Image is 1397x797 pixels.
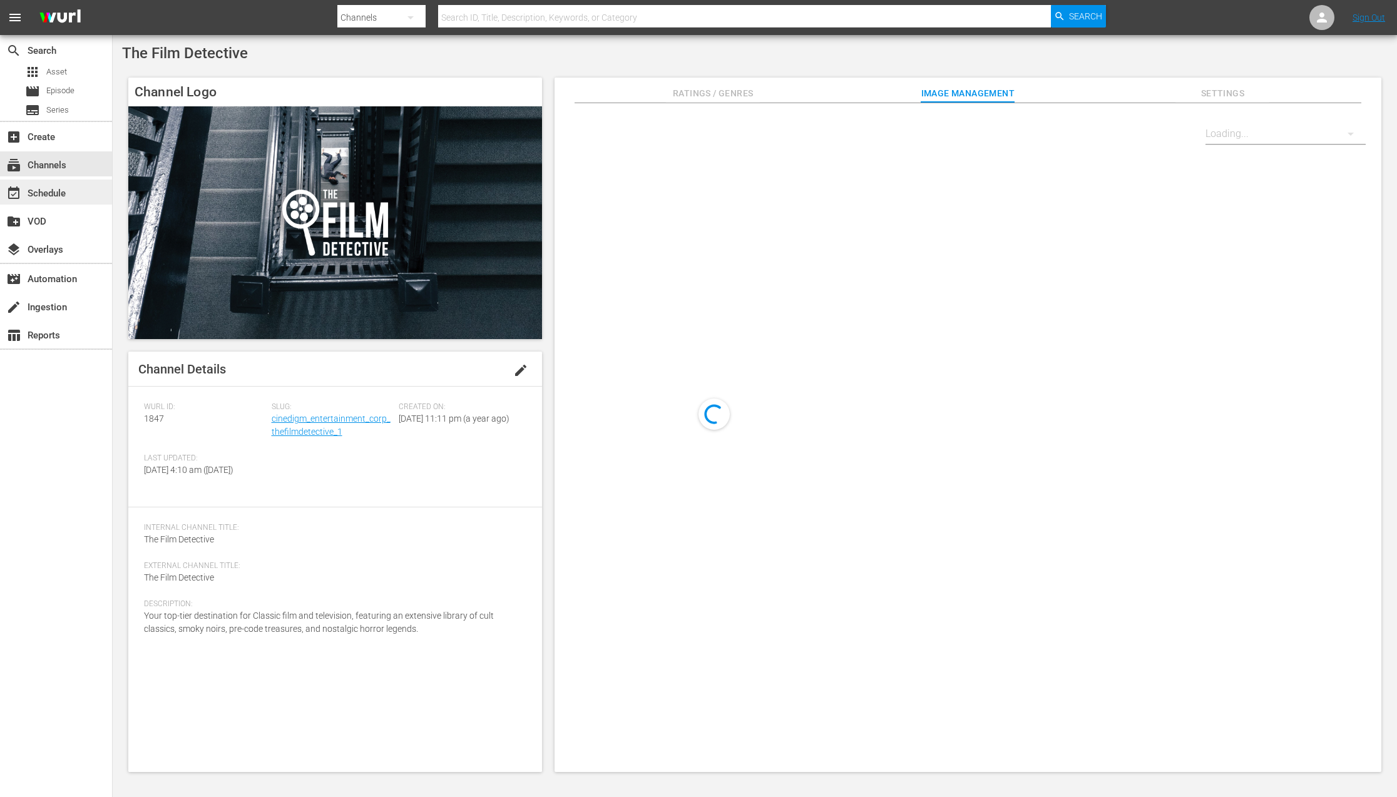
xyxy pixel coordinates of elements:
[399,414,509,424] span: [DATE] 11:11 pm (a year ago)
[6,43,21,58] span: Search
[144,561,520,571] span: External Channel Title:
[138,362,226,377] span: Channel Details
[6,300,21,315] span: Ingestion
[144,454,265,464] span: Last Updated:
[144,611,494,634] span: Your top-tier destination for Classic film and television, featuring an extensive library of cult...
[6,272,21,287] span: Automation
[6,328,21,343] span: Reports
[128,78,542,106] h4: Channel Logo
[46,84,74,97] span: Episode
[399,402,520,412] span: Created On:
[128,106,542,339] img: The Film Detective
[6,214,21,229] span: VOD
[144,534,214,544] span: The Film Detective
[144,402,265,412] span: Wurl ID:
[6,158,21,173] span: Channels
[6,186,21,201] span: Schedule
[122,44,248,62] span: The Film Detective
[144,599,520,609] span: Description:
[1353,13,1385,23] a: Sign Out
[25,103,40,118] span: Series
[1175,86,1269,101] span: Settings
[272,402,393,412] span: Slug:
[25,64,40,79] span: Asset
[666,86,760,101] span: Ratings / Genres
[1069,5,1102,28] span: Search
[272,414,391,437] a: cinedigm_entertainment_corp_thefilmdetective_1
[46,66,67,78] span: Asset
[25,84,40,99] span: Episode
[6,129,21,145] span: Create
[144,465,233,475] span: [DATE] 4:10 am ([DATE])
[144,572,214,582] span: The Film Detective
[6,242,21,257] span: Overlays
[8,10,23,25] span: menu
[506,355,536,385] button: edit
[921,86,1015,101] span: Image Management
[144,523,520,533] span: Internal Channel Title:
[30,3,90,33] img: ans4CAIJ8jUAAAAAAAAAAAAAAAAAAAAAAAAgQb4GAAAAAAAAAAAAAAAAAAAAAAAAJMjXAAAAAAAAAAAAAAAAAAAAAAAAgAT5G...
[46,104,69,116] span: Series
[513,363,528,378] span: edit
[144,414,164,424] span: 1847
[1051,5,1106,28] button: Search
